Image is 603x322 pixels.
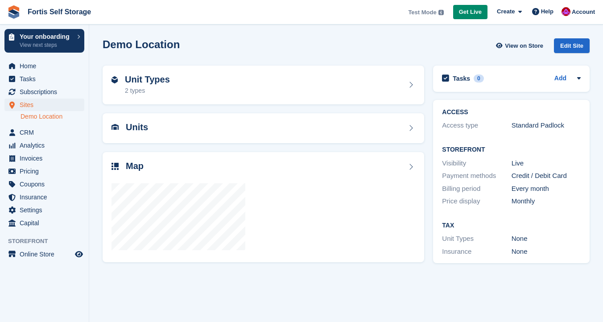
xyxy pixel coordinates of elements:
div: Live [512,158,581,169]
p: Your onboarding [20,33,73,40]
a: menu [4,60,84,72]
span: Subscriptions [20,86,73,98]
a: menu [4,217,84,229]
div: Standard Padlock [512,120,581,131]
div: Every month [512,184,581,194]
span: Get Live [459,8,482,17]
span: Coupons [20,178,73,190]
a: menu [4,126,84,139]
a: Units [103,113,424,143]
div: Payment methods [442,171,511,181]
h2: Tasks [453,74,470,83]
div: Monthly [512,196,581,206]
img: Becky Welch [562,7,570,16]
span: Capital [20,217,73,229]
a: Get Live [453,5,487,20]
p: View next steps [20,41,73,49]
a: menu [4,178,84,190]
span: Test Mode [408,8,436,17]
div: Unit Types [442,234,511,244]
a: Fortis Self Storage [24,4,95,19]
div: Edit Site [554,38,590,53]
h2: Map [126,161,144,171]
span: Insurance [20,191,73,203]
span: Help [541,7,553,16]
img: unit-icn-7be61d7bf1b0ce9d3e12c5938cc71ed9869f7b940bace4675aadf7bd6d80202e.svg [112,124,119,130]
a: menu [4,139,84,152]
a: Demo Location [21,112,84,121]
div: Billing period [442,184,511,194]
span: Analytics [20,139,73,152]
img: map-icn-33ee37083ee616e46c38cad1a60f524a97daa1e2b2c8c0bc3eb3415660979fc1.svg [112,163,119,170]
span: Tasks [20,73,73,85]
span: Pricing [20,165,73,178]
h2: Units [126,122,148,132]
h2: Unit Types [125,74,170,85]
img: icon-info-grey-7440780725fd019a000dd9b08b2336e03edf1995a4989e88bcd33f0948082b44.svg [438,10,444,15]
div: Visibility [442,158,511,169]
div: 0 [474,74,484,83]
a: menu [4,204,84,216]
a: menu [4,191,84,203]
a: menu [4,73,84,85]
a: menu [4,152,84,165]
span: Create [497,7,515,16]
span: CRM [20,126,73,139]
a: View on Store [495,38,547,53]
a: menu [4,165,84,178]
div: None [512,234,581,244]
h2: Storefront [442,146,581,153]
a: menu [4,248,84,260]
a: menu [4,86,84,98]
a: Unit Types 2 types [103,66,424,105]
a: Add [554,74,566,84]
span: Sites [20,99,73,111]
h2: ACCESS [442,109,581,116]
h2: Tax [442,222,581,229]
h2: Demo Location [103,38,180,50]
a: Edit Site [554,38,590,57]
div: Access type [442,120,511,131]
span: Account [572,8,595,17]
div: Credit / Debit Card [512,171,581,181]
a: Preview store [74,249,84,260]
div: Insurance [442,247,511,257]
a: Map [103,152,424,263]
span: View on Store [505,41,543,50]
img: stora-icon-8386f47178a22dfd0bd8f6a31ec36ba5ce8667c1dd55bd0f319d3a0aa187defe.svg [7,5,21,19]
div: None [512,247,581,257]
a: menu [4,99,84,111]
span: Online Store [20,248,73,260]
span: Home [20,60,73,72]
span: Invoices [20,152,73,165]
a: Your onboarding View next steps [4,29,84,53]
div: 2 types [125,86,170,95]
img: unit-type-icn-2b2737a686de81e16bb02015468b77c625bbabd49415b5ef34ead5e3b44a266d.svg [112,76,118,83]
div: Price display [442,196,511,206]
span: Storefront [8,237,89,246]
span: Settings [20,204,73,216]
